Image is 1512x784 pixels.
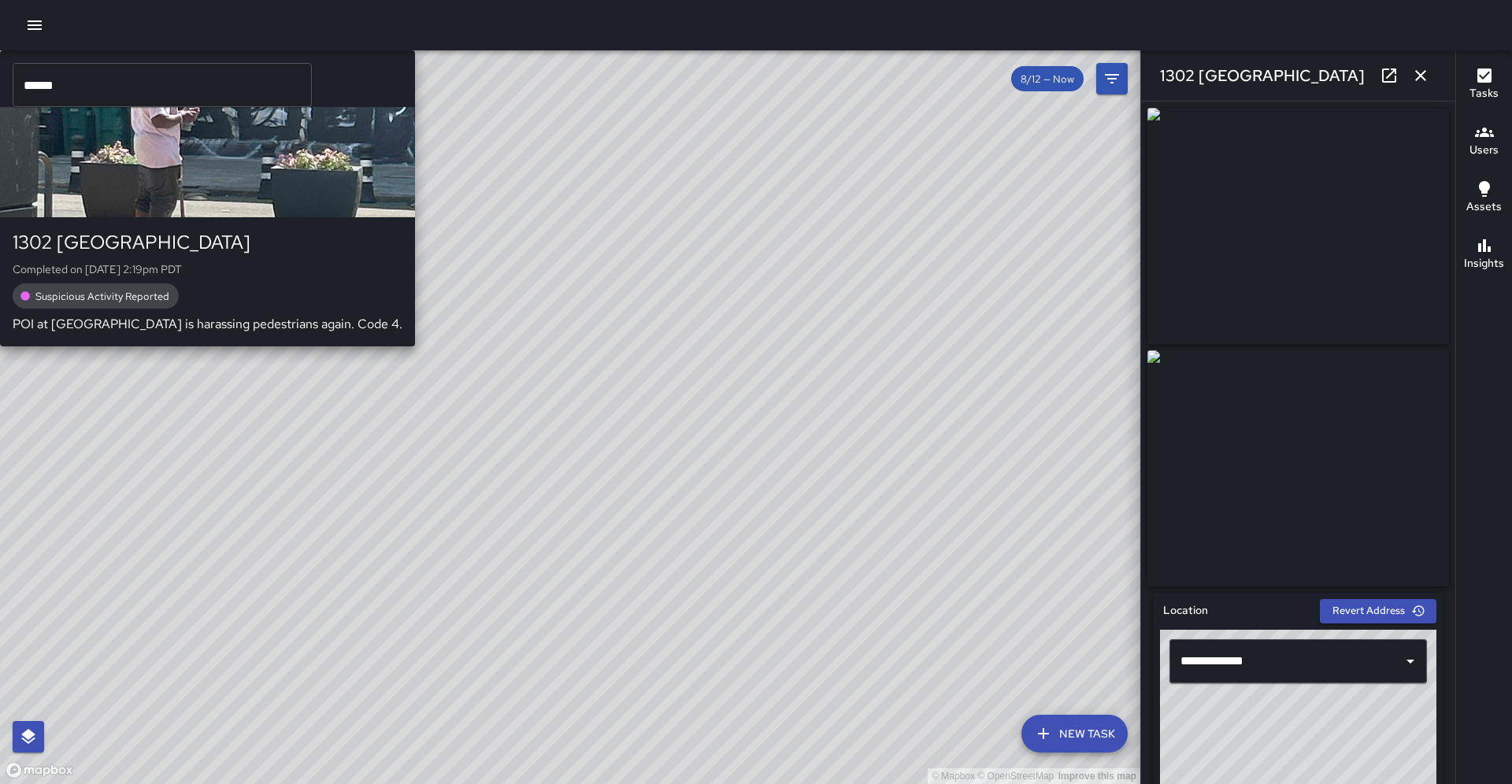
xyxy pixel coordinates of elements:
[1464,255,1504,272] h6: Insights
[1466,198,1502,216] h6: Assets
[13,315,402,334] p: POI at [GEOGRAPHIC_DATA] is harassing pedestrians again. Code 4.
[13,261,402,277] p: Completed on [DATE] 2:19pm PDT
[1021,715,1128,753] button: New Task
[1160,63,1365,88] h6: 1302 [GEOGRAPHIC_DATA]
[1469,85,1499,102] h6: Tasks
[1320,599,1436,623] button: Revert Address
[1147,108,1449,344] img: request_images%2F52c4d9a0-77af-11f0-afe6-075b847e33a5
[1469,142,1499,159] h6: Users
[1011,72,1084,86] span: 8/12 — Now
[1456,113,1512,170] button: Users
[1456,170,1512,227] button: Assets
[1163,602,1208,619] h6: Location
[1147,350,1449,586] img: request_images%2F542972b0-77af-11f0-afe6-075b847e33a5
[1096,63,1128,94] button: Filters
[1399,650,1421,672] button: Open
[26,290,179,303] span: Suspicious Activity Reported
[1456,227,1512,283] button: Insights
[1456,57,1512,113] button: Tasks
[13,230,402,255] div: 1302 [GEOGRAPHIC_DATA]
